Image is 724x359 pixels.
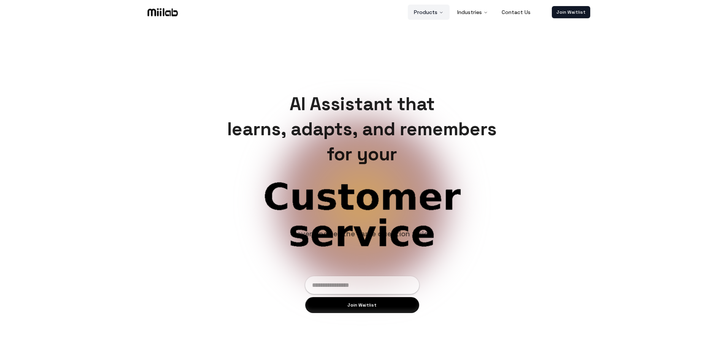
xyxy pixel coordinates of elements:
button: Industries [451,5,494,20]
nav: Main [408,5,537,20]
img: Logo [146,6,179,18]
button: Products [408,5,450,20]
a: Contact Us [496,5,537,20]
a: Logo [134,6,191,18]
a: Join Waitlist [552,6,590,18]
button: Join Waitlist [305,297,419,313]
span: Customer service [191,179,533,252]
h1: AI Assistant that learns, adapts, and remembers for your [221,92,503,167]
